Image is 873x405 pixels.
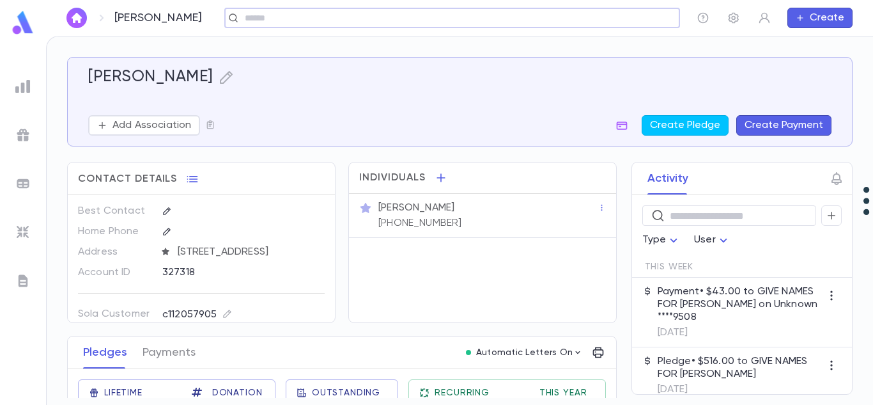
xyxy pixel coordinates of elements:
img: reports_grey.c525e4749d1bce6a11f5fe2a8de1b229.svg [15,79,31,94]
p: [PHONE_NUMBER] [378,217,461,230]
p: Automatic Letters On [476,347,573,358]
img: campaigns_grey.99e729a5f7ee94e3726e6486bddda8f1.svg [15,127,31,143]
button: Payments [143,337,196,369]
div: 327318 [162,262,292,282]
p: [DATE] [658,326,821,339]
p: Payment • $43.00 to GIVE NAMES FOR [PERSON_NAME] on Unknown ****9508 [658,285,821,324]
p: [PERSON_NAME] [114,11,202,25]
p: [PERSON_NAME] [378,202,454,214]
span: Individuals [359,171,426,184]
button: Activity [647,163,688,195]
div: c112057905 [162,306,232,322]
img: imports_grey.530a8a0e642e233f2baf0ef88e8c9fcb.svg [15,225,31,240]
button: Add Association [88,115,200,136]
span: Contact Details [78,173,177,186]
button: Pledges [83,337,127,369]
div: User [694,228,731,253]
div: Type [642,228,682,253]
h5: [PERSON_NAME] [88,68,213,87]
p: Best Contact [78,201,151,221]
span: This Year [539,388,587,398]
span: Type [642,235,667,245]
p: Pledge • $516.00 to GIVE NAMES FOR [PERSON_NAME] [658,355,821,381]
p: Account ID [78,262,151,283]
span: Outstanding [312,388,380,398]
span: [STREET_ADDRESS] [173,246,326,258]
p: Sola Customer ID [78,304,151,333]
p: Address [78,242,151,262]
span: This Week [645,262,694,272]
p: Add Association [112,119,191,132]
button: Create [787,8,853,28]
span: User [694,235,716,245]
p: [DATE] [658,383,821,396]
img: home_white.a664292cf8c1dea59945f0da9f25487c.svg [69,13,84,23]
button: Create Payment [736,115,831,136]
button: Create Pledge [642,115,729,136]
img: logo [10,10,36,35]
p: Home Phone [78,221,151,242]
img: batches_grey.339ca447c9d9533ef1741baa751efc33.svg [15,176,31,191]
img: letters_grey.7941b92b52307dd3b8a917253454ce1c.svg [15,273,31,289]
button: Automatic Letters On [461,344,589,361]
